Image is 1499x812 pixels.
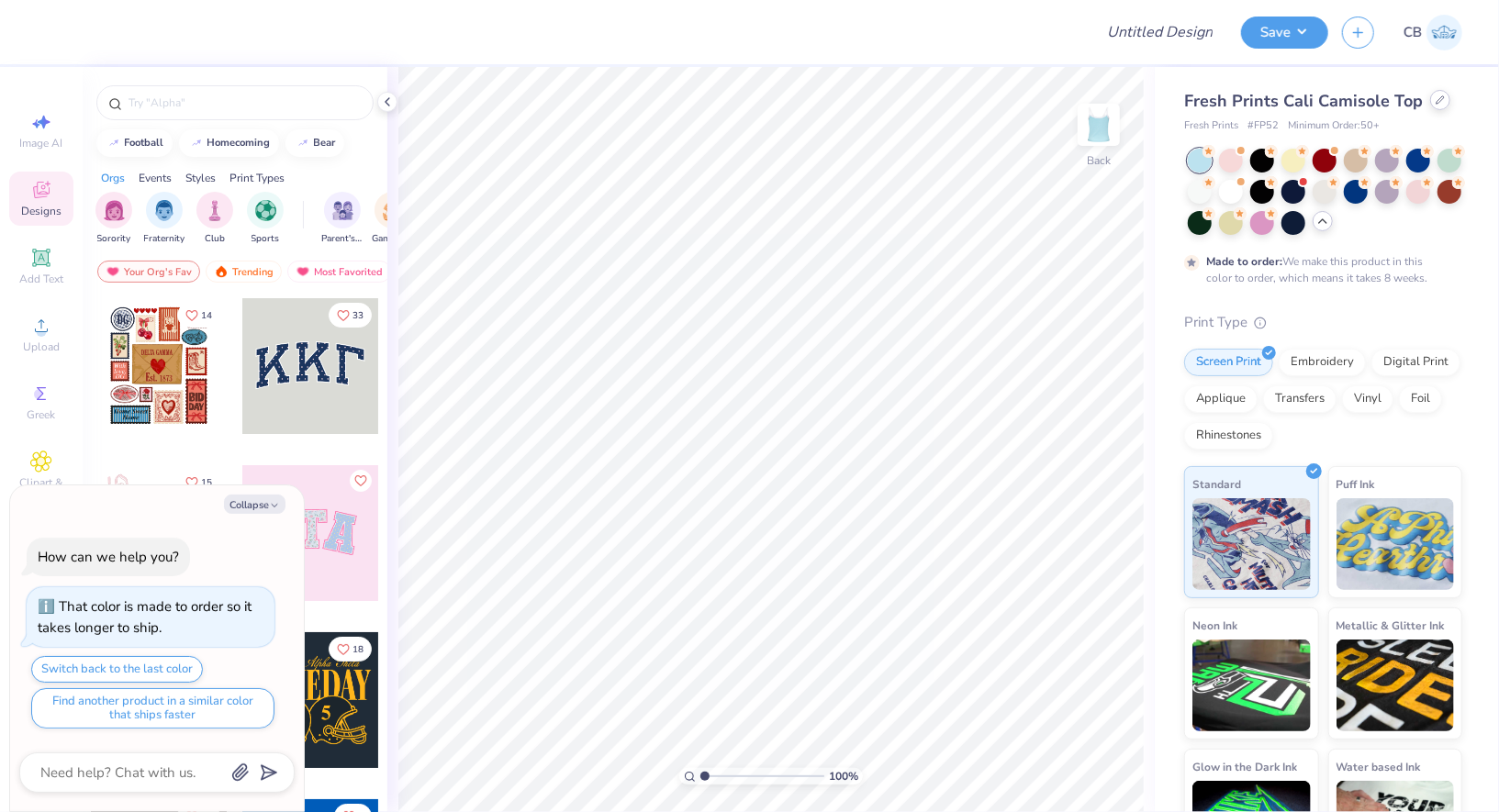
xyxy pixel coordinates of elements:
div: bear [314,138,336,148]
span: Fresh Prints Cali Camisole Top [1184,90,1423,112]
img: Back [1080,106,1117,143]
button: filter button [247,192,284,246]
img: trending.gif [214,265,229,278]
div: Transfers [1263,385,1337,413]
span: Parent's Weekend [321,232,364,246]
div: Digital Print [1371,349,1460,376]
div: filter for Fraternity [144,192,185,246]
button: football [96,129,173,157]
span: Glow in the Dark Ink [1192,757,1297,776]
input: Try "Alpha" [127,94,362,112]
button: filter button [95,192,132,246]
img: Neon Ink [1192,640,1311,731]
div: Vinyl [1342,385,1393,413]
span: 18 [352,645,364,654]
span: Club [205,232,225,246]
a: CB [1404,15,1462,50]
button: Like [350,470,372,492]
span: Fraternity [144,232,185,246]
div: filter for Sorority [95,192,132,246]
button: Find another product in a similar color that ships faster [31,688,274,729]
span: Standard [1192,474,1241,494]
img: Sports Image [255,200,276,221]
img: Club Image [205,200,225,221]
button: filter button [321,192,364,246]
button: homecoming [179,129,279,157]
div: Most Favorited [287,261,391,283]
div: football [125,138,164,148]
img: Chhavi Bansal [1426,15,1462,50]
span: CB [1404,22,1422,43]
div: Print Types [229,170,285,186]
button: Like [329,303,372,328]
div: Screen Print [1184,349,1273,376]
span: 100 % [829,768,858,784]
div: Applique [1184,385,1258,413]
span: Game Day [372,232,414,246]
span: Minimum Order: 50 + [1288,118,1380,134]
div: Back [1087,152,1111,169]
button: Save [1241,17,1328,49]
span: Sports [252,232,280,246]
div: Foil [1399,385,1442,413]
button: Collapse [224,495,285,514]
button: Like [177,470,220,495]
strong: Made to order: [1206,254,1282,269]
div: Events [139,170,172,186]
div: Embroidery [1279,349,1366,376]
span: 14 [201,311,212,320]
span: Upload [23,339,60,354]
div: filter for Sports [247,192,284,246]
img: Parent's Weekend Image [332,200,353,221]
img: Puff Ink [1337,498,1455,590]
span: Image AI [20,136,63,150]
div: homecoming [207,138,271,148]
span: 15 [201,478,212,487]
span: Neon Ink [1192,616,1237,635]
span: Puff Ink [1337,474,1375,494]
span: Fresh Prints [1184,118,1238,134]
span: Add Text [19,272,63,286]
span: Greek [28,407,56,422]
img: most_fav.gif [296,265,310,278]
div: filter for Parent's Weekend [321,192,364,246]
button: filter button [144,192,185,246]
span: # FP52 [1247,118,1279,134]
div: How can we help you? [38,548,179,566]
span: Sorority [97,232,131,246]
div: Print Type [1184,312,1462,333]
div: Styles [185,170,216,186]
div: We make this product in this color to order, which means it takes 8 weeks. [1206,253,1432,286]
img: most_fav.gif [106,265,120,278]
img: trend_line.gif [189,138,204,149]
img: Game Day Image [383,200,404,221]
div: Your Org's Fav [97,261,200,283]
div: Rhinestones [1184,422,1273,450]
div: Orgs [101,170,125,186]
button: Switch back to the last color [31,656,203,683]
span: Designs [21,204,62,218]
div: filter for Game Day [372,192,414,246]
div: filter for Club [196,192,233,246]
img: Standard [1192,498,1311,590]
span: 33 [352,311,364,320]
img: Sorority Image [104,200,125,221]
button: bear [285,129,344,157]
span: Water based Ink [1337,757,1421,776]
div: Trending [206,261,282,283]
div: That color is made to order so it takes longer to ship. [38,597,252,637]
img: Metallic & Glitter Ink [1337,640,1455,731]
button: Like [329,637,372,662]
img: Fraternity Image [154,200,174,221]
img: trend_line.gif [296,138,310,149]
button: filter button [196,192,233,246]
button: Like [177,303,220,328]
input: Untitled Design [1092,14,1227,50]
span: Clipart & logos [9,475,73,505]
button: filter button [372,192,414,246]
span: Metallic & Glitter Ink [1337,616,1445,635]
img: trend_line.gif [106,138,121,149]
